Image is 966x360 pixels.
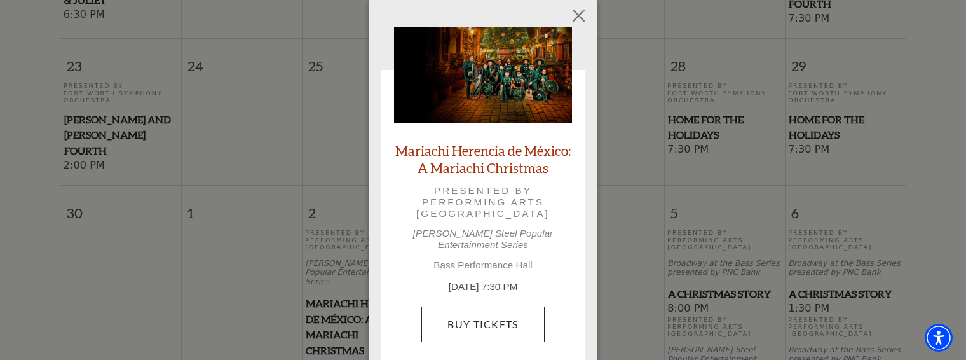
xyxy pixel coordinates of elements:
[567,4,591,28] button: Close
[394,228,572,251] p: [PERSON_NAME] Steel Popular Entertainment Series
[394,260,572,271] p: Bass Performance Hall
[394,142,572,176] a: Mariachi Herencia de México: A Mariachi Christmas
[421,307,544,342] a: Buy Tickets
[394,27,572,123] img: Mariachi Herencia de México: A Mariachi Christmas
[412,185,554,220] p: Presented by Performing Arts [GEOGRAPHIC_DATA]
[394,280,572,294] p: [DATE] 7:30 PM
[925,324,953,352] div: Accessibility Menu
